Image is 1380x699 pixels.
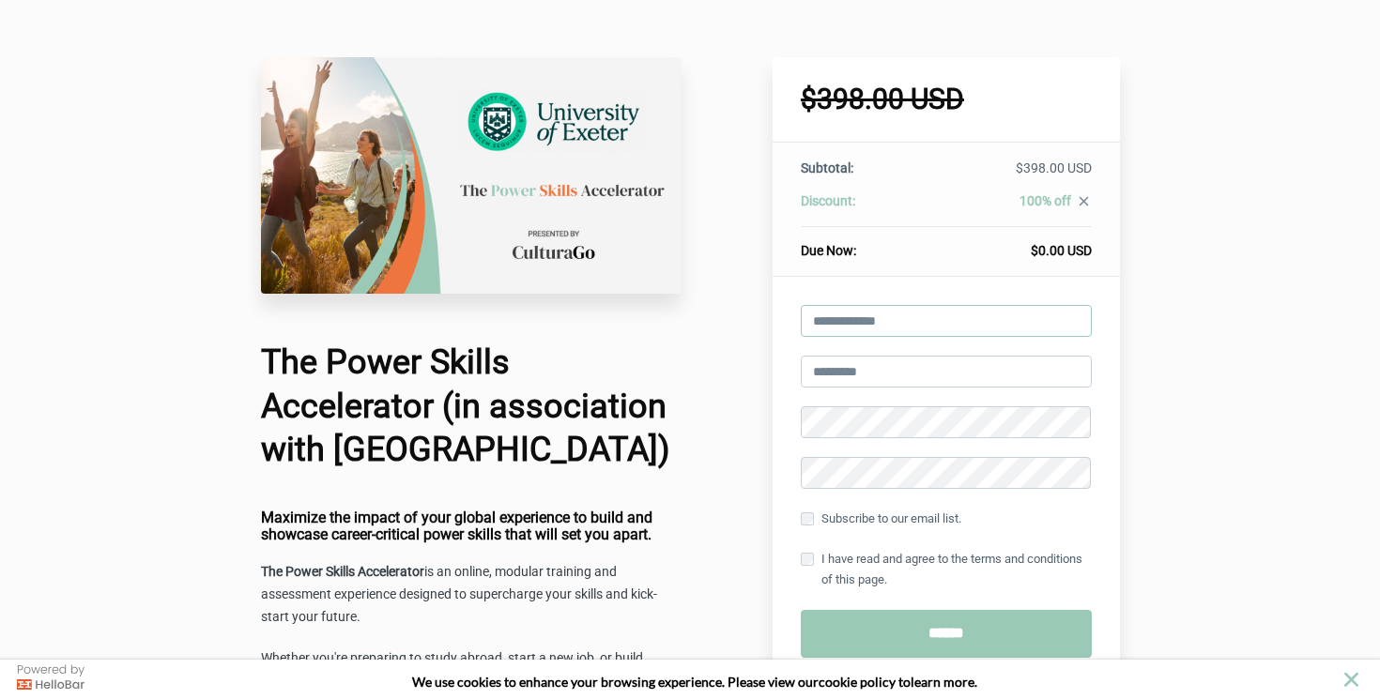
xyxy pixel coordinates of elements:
[261,57,682,294] img: 83720c0-6e26-5801-a5d4-42ecd71128a7_University_of_Exeter_Checkout_Page.png
[801,553,814,566] input: I have read and agree to the terms and conditions of this page.
[801,160,853,175] span: Subtotal:
[1071,193,1092,214] a: close
[923,159,1091,191] td: $398.00 USD
[1340,668,1363,691] button: close
[1076,193,1092,209] i: close
[801,512,814,525] input: Subscribe to our email list.
[898,674,911,690] strong: to
[261,341,682,472] h1: The Power Skills Accelerator (in association with [GEOGRAPHIC_DATA])
[261,564,424,579] strong: The Power Skills Accelerator
[801,191,923,227] th: Discount:
[1031,243,1092,258] span: $0.00 USD
[911,674,977,690] span: learn more.
[801,549,1092,590] label: I have read and agree to the terms and conditions of this page.
[801,509,961,529] label: Subscribe to our email list.
[801,227,923,261] th: Due Now:
[261,561,682,629] p: is an online, modular training and assessment experience designed to supercharge your skills and ...
[801,85,1092,114] h1: $398.00 USD
[1020,193,1071,208] span: 100% off
[261,509,682,542] h4: Maximize the impact of your global experience to build and showcase career-critical power skills ...
[412,674,819,690] span: We use cookies to enhance your browsing experience. Please view our
[819,674,896,690] a: cookie policy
